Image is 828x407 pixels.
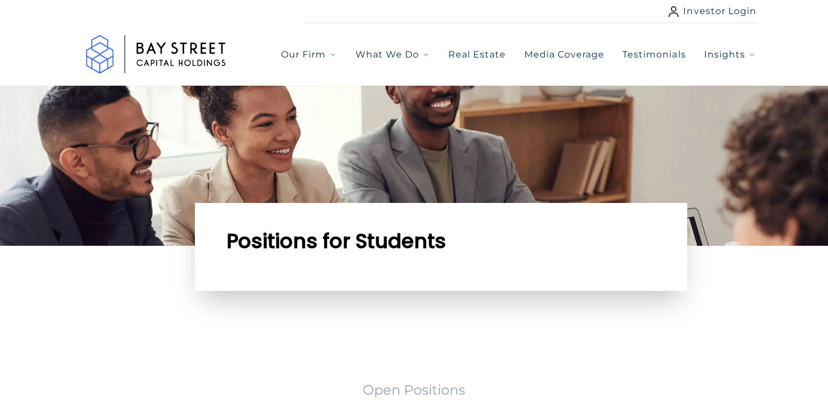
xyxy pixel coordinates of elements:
[622,48,685,61] a: Testimonials
[226,227,446,255] span: Positions for Students
[669,5,756,18] a: Investor Login
[72,23,241,86] a: Go to home page
[704,48,745,61] span: Insights
[281,48,326,61] span: Our Firm
[355,48,419,61] span: What We Do
[448,48,506,61] a: Real Estate
[355,48,430,61] button: What We Do
[524,48,605,61] a: Media Coverage
[281,48,337,61] button: Our Firm
[704,48,756,61] button: Insights
[72,23,241,86] img: Logo
[669,6,679,17] img: user icon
